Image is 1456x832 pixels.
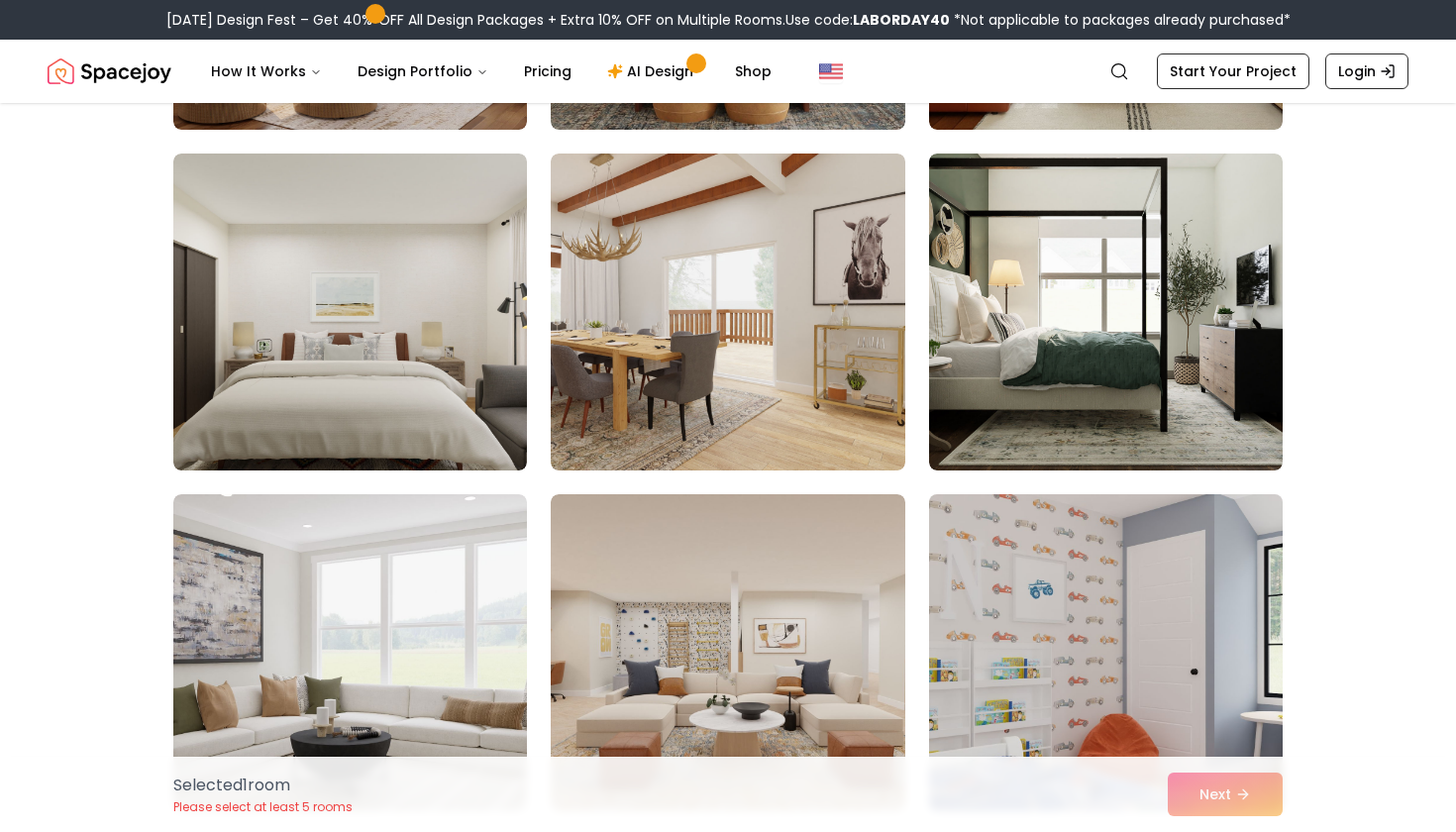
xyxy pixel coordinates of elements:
[173,154,527,470] img: Room room-16
[785,10,950,30] span: Use code:
[48,40,1408,103] nav: Global
[591,52,715,91] a: AI Design
[48,52,171,91] img: Spacejoy Logo
[551,494,904,811] img: Room room-20
[173,494,527,811] img: Room room-19
[950,10,1291,30] span: *Not applicable to packages already purchased*
[920,486,1292,819] img: Room room-21
[929,154,1283,470] img: Room room-18
[166,10,1291,30] div: [DATE] Design Fest – Get 40% OFF All Design Packages + Extra 10% OFF on Multiple Rooms.
[551,154,904,470] img: Room room-17
[508,52,587,91] a: Pricing
[853,10,950,30] b: LABORDAY40
[173,774,353,797] p: Selected 1 room
[819,59,843,83] img: United States
[195,52,787,91] nav: Main
[1157,53,1309,89] a: Start Your Project
[195,52,338,91] button: How It Works
[342,52,504,91] button: Design Portfolio
[719,52,787,91] a: Shop
[1325,53,1408,89] a: Login
[173,799,353,815] p: Please select at least 5 rooms
[48,52,171,91] a: Spacejoy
